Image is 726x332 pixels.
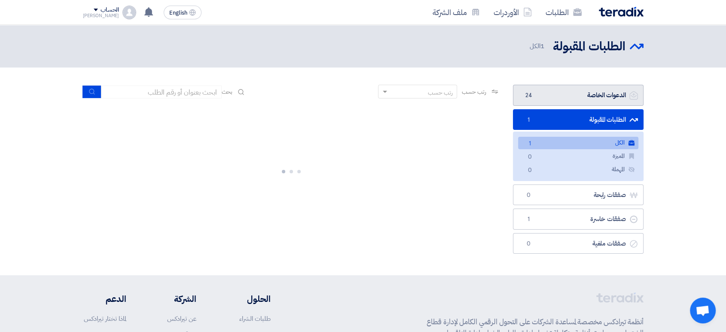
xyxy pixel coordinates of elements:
span: 0 [525,166,535,175]
span: 1 [524,116,534,124]
a: الأوردرات [487,2,539,22]
a: عن تيرادكس [167,314,196,323]
h2: الطلبات المقبولة [553,38,625,55]
input: ابحث بعنوان أو رقم الطلب [101,86,222,98]
a: صفقات خاسرة1 [513,209,644,230]
a: صفقات رابحة0 [513,184,644,206]
div: دردشة مفتوحة [690,298,716,323]
li: الحلول [222,292,271,305]
a: لماذا تختار تيرادكس [84,314,126,323]
span: 24 [524,91,534,100]
img: Teradix logo [599,7,644,17]
img: profile_test.png [122,6,136,19]
li: الدعم [83,292,126,305]
span: English [169,10,187,16]
span: 1 [540,41,544,51]
span: 0 [524,240,534,248]
span: 0 [524,191,534,200]
a: الدعوات الخاصة24 [513,85,644,106]
div: [PERSON_NAME] [83,13,119,18]
a: ملف الشركة [426,2,487,22]
span: الكل [530,41,546,51]
span: رتب حسب [461,87,486,96]
span: 1 [524,215,534,224]
a: المهملة [518,163,638,176]
div: رتب حسب [427,88,452,97]
a: الطلبات المقبولة1 [513,109,644,130]
a: المميزة [518,150,638,163]
div: الحساب [101,6,119,14]
span: 1 [525,139,535,148]
span: بحث [222,87,233,96]
a: الطلبات [539,2,589,22]
a: الكل [518,137,638,149]
button: English [164,6,201,19]
a: صفقات ملغية0 [513,233,644,254]
span: 0 [525,153,535,162]
li: الشركة [152,292,196,305]
a: طلبات الشراء [239,314,271,323]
